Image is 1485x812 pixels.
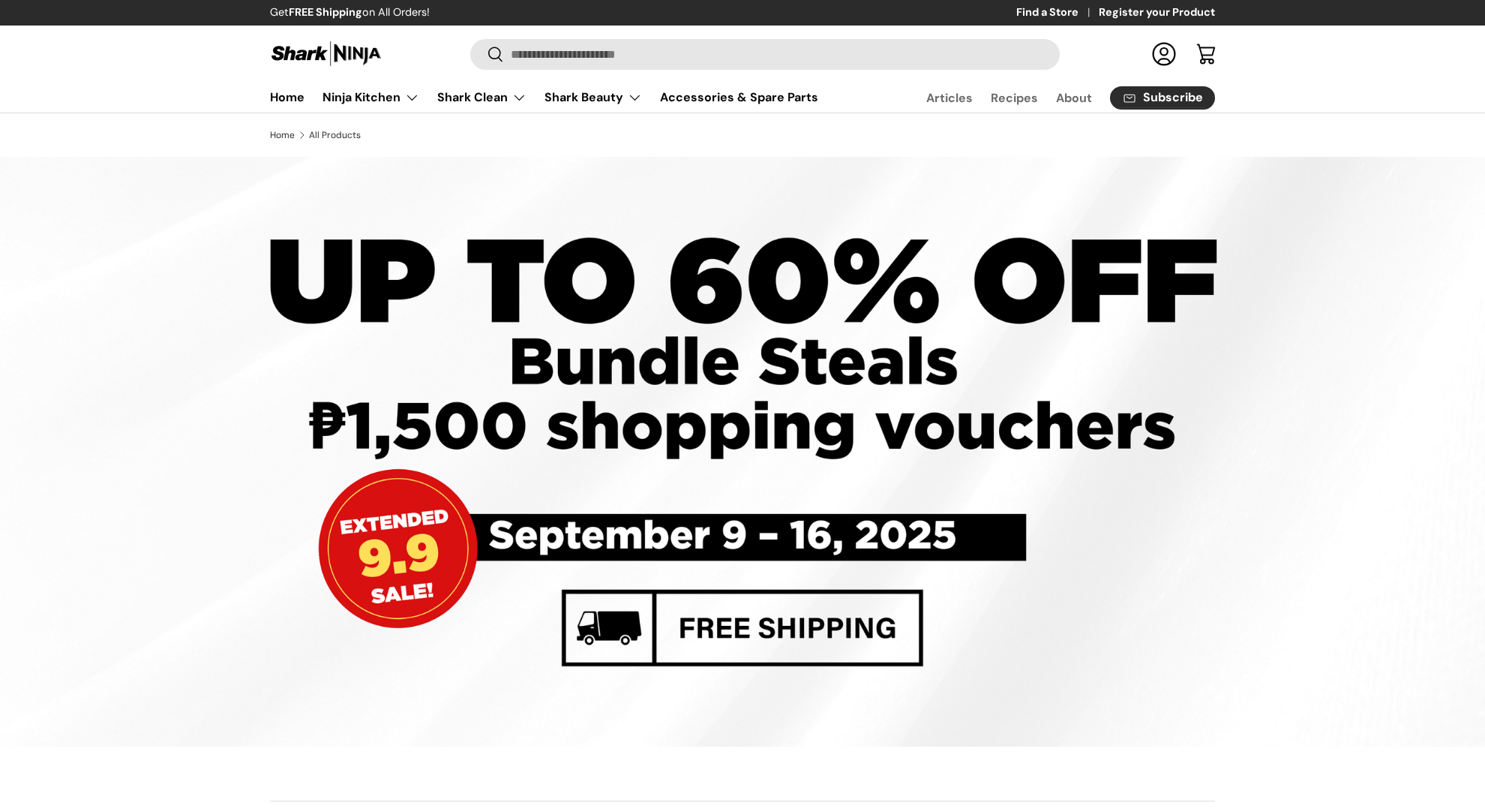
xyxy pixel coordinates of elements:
[535,83,651,113] summary: Shark Beauty
[428,83,535,113] summary: Shark Clean
[270,131,295,140] a: Home
[1143,92,1203,104] span: Subscribe
[270,39,382,68] img: Shark Ninja Philippines
[1056,83,1092,113] a: About
[309,131,361,140] a: All Products
[991,83,1038,113] a: Recipes
[270,5,430,21] p: Get on All Orders!
[270,128,1215,142] nav: Breadcrumbs
[1110,86,1215,110] a: Subscribe
[322,83,419,113] a: Ninja Kitchen
[270,83,304,112] a: Home
[544,83,642,113] a: Shark Beauty
[660,83,818,112] a: Accessories & Spare Parts
[313,83,428,113] summary: Ninja Kitchen
[890,83,1215,113] nav: Secondary
[437,83,526,113] a: Shark Clean
[926,83,973,113] a: Articles
[289,5,362,19] strong: FREE Shipping
[1016,5,1099,21] a: Find a Store
[1099,5,1215,21] a: Register your Product
[270,83,818,113] nav: Primary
